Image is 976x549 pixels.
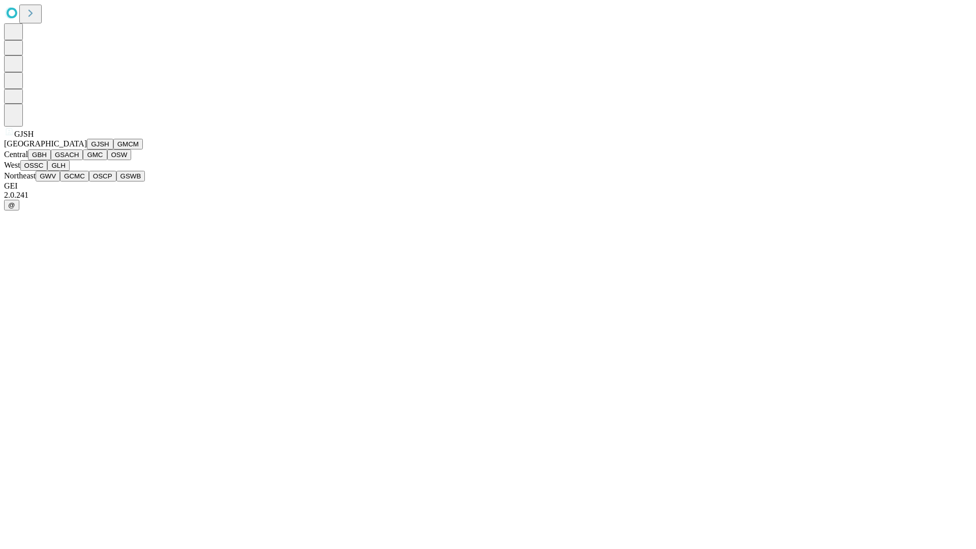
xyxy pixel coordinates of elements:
span: West [4,161,20,169]
button: GJSH [87,139,113,149]
div: GEI [4,181,972,191]
button: GLH [47,160,69,171]
button: GMC [83,149,107,160]
button: GBH [28,149,51,160]
button: OSCP [89,171,116,181]
button: GSACH [51,149,83,160]
span: Central [4,150,28,159]
button: GWV [36,171,60,181]
button: OSW [107,149,132,160]
div: 2.0.241 [4,191,972,200]
button: @ [4,200,19,210]
span: Northeast [4,171,36,180]
button: GMCM [113,139,143,149]
span: [GEOGRAPHIC_DATA] [4,139,87,148]
span: @ [8,201,15,209]
button: OSSC [20,160,48,171]
span: GJSH [14,130,34,138]
button: GCMC [60,171,89,181]
button: GSWB [116,171,145,181]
